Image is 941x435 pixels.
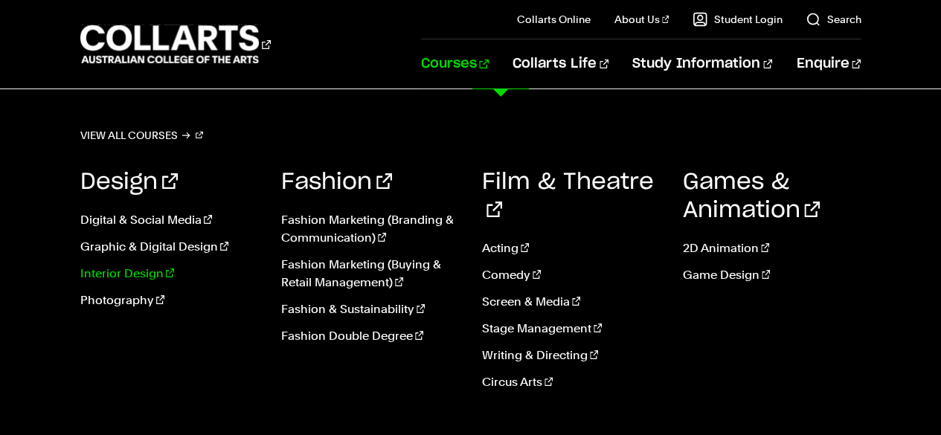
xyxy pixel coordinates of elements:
div: Go to homepage [80,23,271,65]
a: 2D Animation [682,239,861,257]
a: Fashion & Sustainability [281,300,460,318]
a: Enquire [796,39,861,88]
a: Game Design [682,266,861,284]
a: Acting [482,239,661,257]
a: Fashion Double Degree [281,327,460,345]
a: Graphic & Digital Design [80,238,259,256]
a: Photography [80,291,259,309]
a: Fashion [281,171,392,193]
a: Design [80,171,178,193]
a: Courses [421,39,489,88]
a: Interior Design [80,265,259,283]
a: Digital & Social Media [80,211,259,229]
a: Comedy [482,266,661,284]
a: About Us [614,12,669,27]
a: Film & Theatre [482,171,654,222]
a: Fashion Marketing (Buying & Retail Management) [281,256,460,291]
a: Circus Arts [482,373,661,391]
a: Games & Animation [682,171,820,222]
a: Student Login [693,12,782,27]
a: Writing & Directing [482,347,661,364]
a: Study Information [632,39,772,88]
a: Fashion Marketing (Branding & Communication) [281,211,460,247]
a: Stage Management [482,320,661,338]
a: Search [806,12,861,27]
a: View all courses [80,125,204,146]
a: Collarts Life [513,39,608,88]
a: Collarts Online [517,12,591,27]
a: Screen & Media [482,293,661,311]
